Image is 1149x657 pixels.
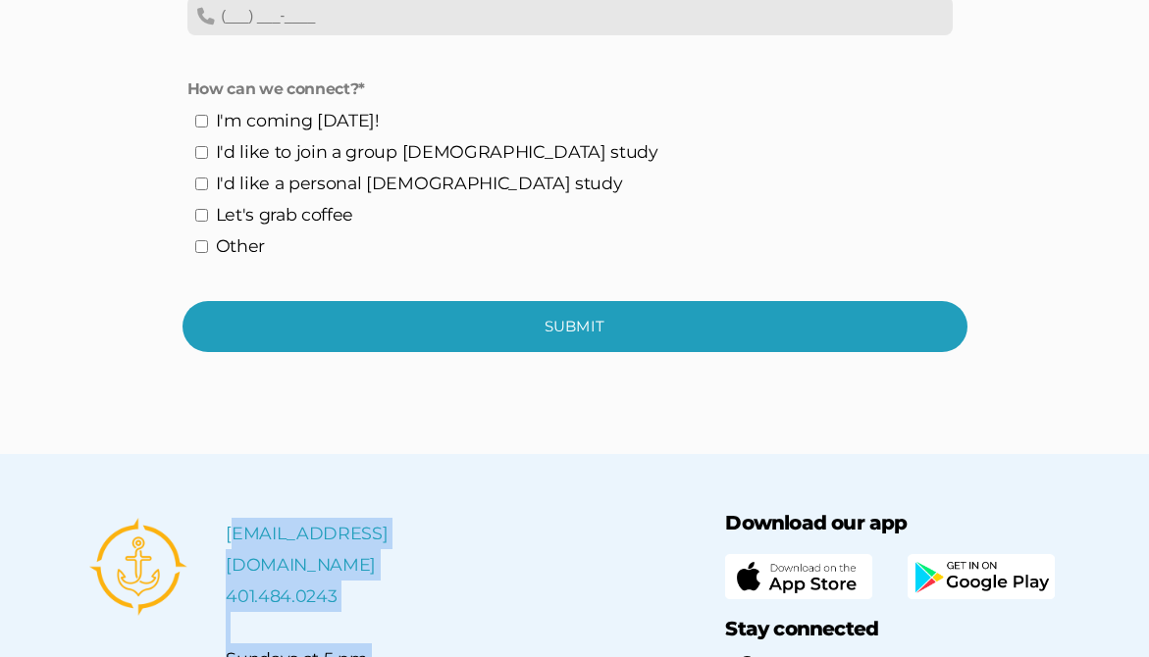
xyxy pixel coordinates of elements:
label: Other [216,230,265,262]
h3: Stay connected [725,619,1059,638]
label: How can we connect?* [187,74,366,105]
h3: Download our app [725,513,1059,532]
a: [EMAIL_ADDRESS][DOMAIN_NAME] [226,523,388,575]
label: I'm coming [DATE]! [216,105,380,136]
label: Let's grab coffee [216,199,354,230]
a: Submit [183,301,967,352]
label: I'd like to join a group [DEMOGRAPHIC_DATA] study [216,136,658,168]
a: 401.484.0243 [226,585,337,606]
label: I'd like a personal [DEMOGRAPHIC_DATA] study [216,168,623,199]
